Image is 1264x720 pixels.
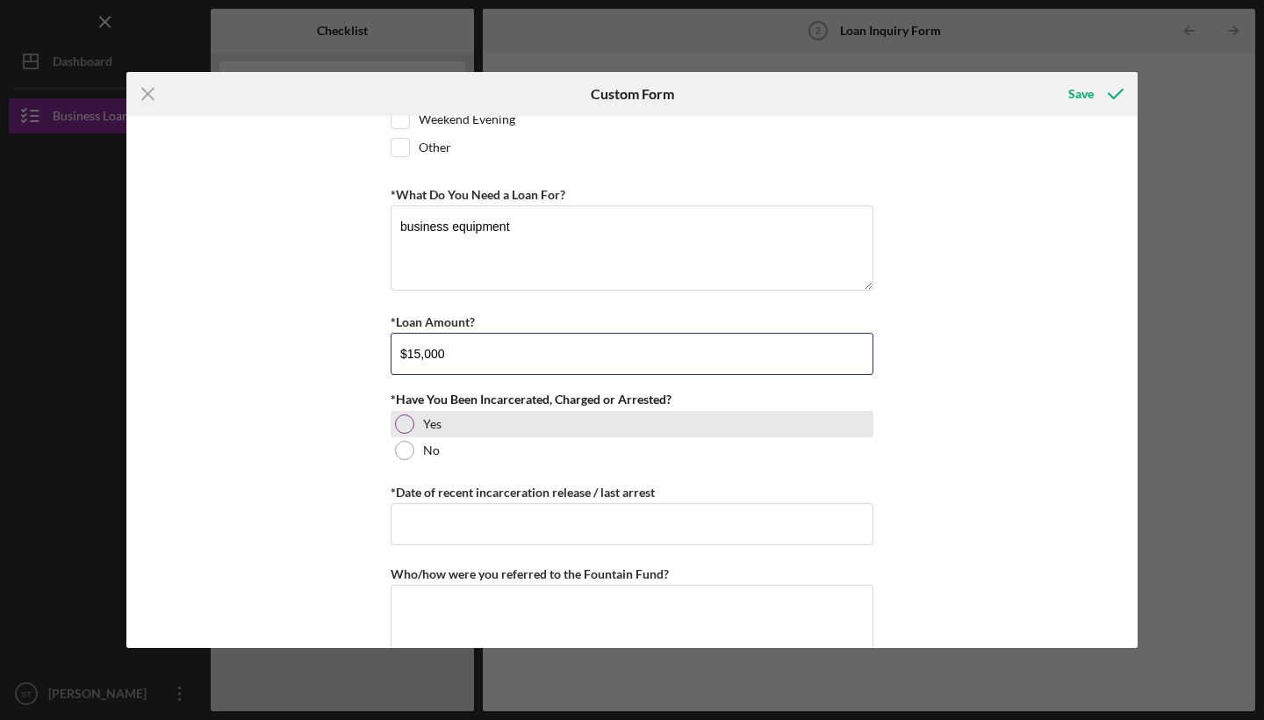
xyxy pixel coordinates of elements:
[391,566,669,581] label: Who/how were you referred to the Fountain Fund?
[423,417,442,431] label: Yes
[591,86,674,102] h6: Custom Form
[391,485,655,500] label: *Date of recent incarceration release / last arrest
[391,392,873,407] div: *Have You Been Incarcerated, Charged or Arrested?
[1051,76,1138,112] button: Save
[391,187,565,202] label: *What Do You Need a Loan For?
[419,111,515,128] label: Weekend Evening
[391,314,475,329] label: *Loan Amount?
[423,443,440,457] label: No
[1068,76,1094,112] div: Save
[419,139,451,156] label: Other
[391,205,873,290] textarea: business equipment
